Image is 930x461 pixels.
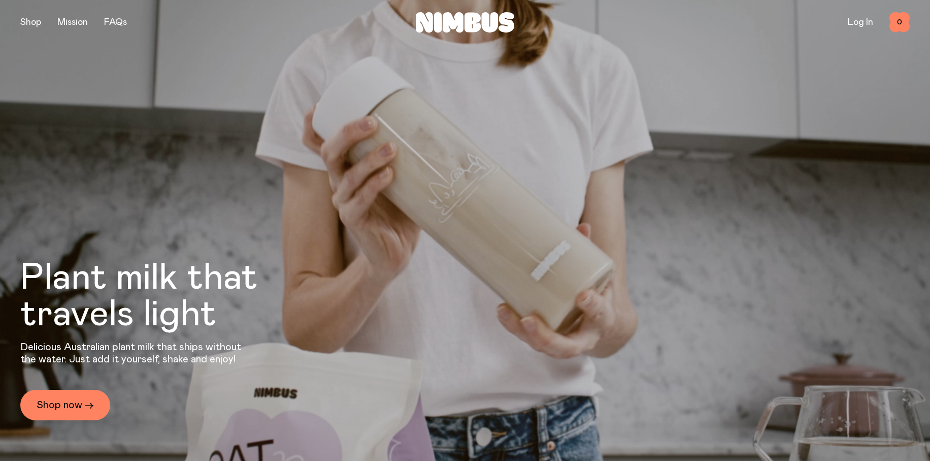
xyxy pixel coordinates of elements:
a: FAQs [104,18,127,27]
button: 0 [889,12,910,33]
a: Mission [57,18,88,27]
h1: Plant milk that travels light [20,260,313,333]
p: Delicious Australian plant milk that ships without the water. Just add it yourself, shake and enjoy! [20,341,248,365]
a: Shop now → [20,390,110,420]
a: Log In [848,18,873,27]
